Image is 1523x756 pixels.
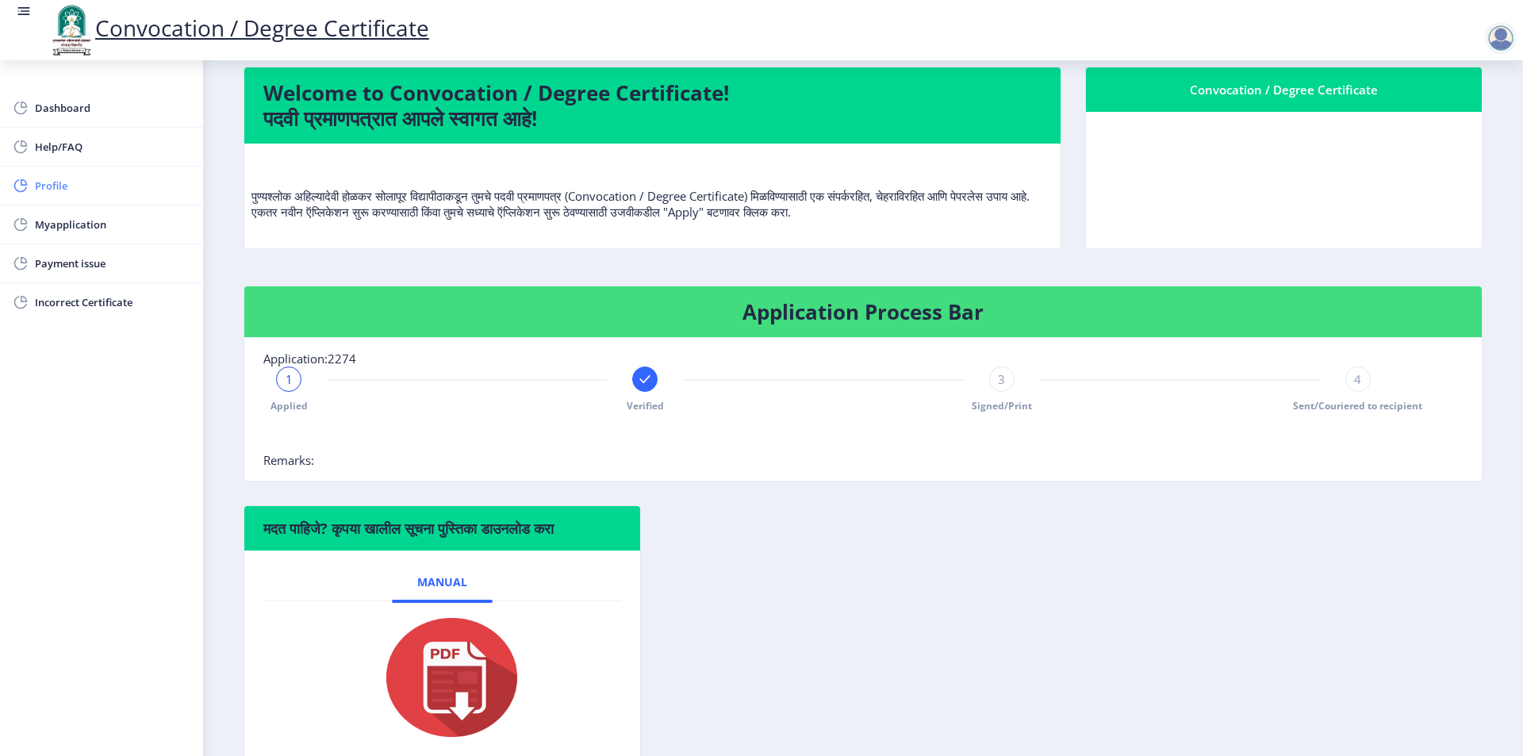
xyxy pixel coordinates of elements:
[627,399,664,413] span: Verified
[35,215,190,234] span: Myapplication
[263,351,356,366] span: Application:2274
[263,80,1042,131] h4: Welcome to Convocation / Degree Certificate! पदवी प्रमाणपत्रात आपले स्वागत आहे!
[1105,80,1463,99] div: Convocation / Degree Certificate
[1293,399,1422,413] span: Sent/Couriered to recipient
[998,371,1005,387] span: 3
[417,576,467,589] span: Manual
[363,614,521,741] img: pdf.png
[232,10,1494,60] h4: Students can apply here for Convocation/Degree Certificate if they Pass Out between 2004 To [DATE...
[35,137,190,156] span: Help/FAQ
[35,98,190,117] span: Dashboard
[251,156,1053,220] p: पुण्यश्लोक अहिल्यादेवी होळकर सोलापूर विद्यापीठाकडून तुमचे पदवी प्रमाणपत्र (Convocation / Degree C...
[263,452,314,468] span: Remarks:
[1354,371,1361,387] span: 4
[263,299,1463,324] h4: Application Process Bar
[270,399,308,413] span: Applied
[972,399,1032,413] span: Signed/Print
[35,293,190,312] span: Incorrect Certificate
[48,13,429,43] a: Convocation / Degree Certificate
[392,563,493,601] a: Manual
[48,3,95,57] img: logo
[35,254,190,273] span: Payment issue
[35,176,190,195] span: Profile
[263,519,621,538] h6: मदत पाहिजे? कृपया खालील सूचना पुस्तिका डाउनलोड करा
[286,371,293,387] span: 1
